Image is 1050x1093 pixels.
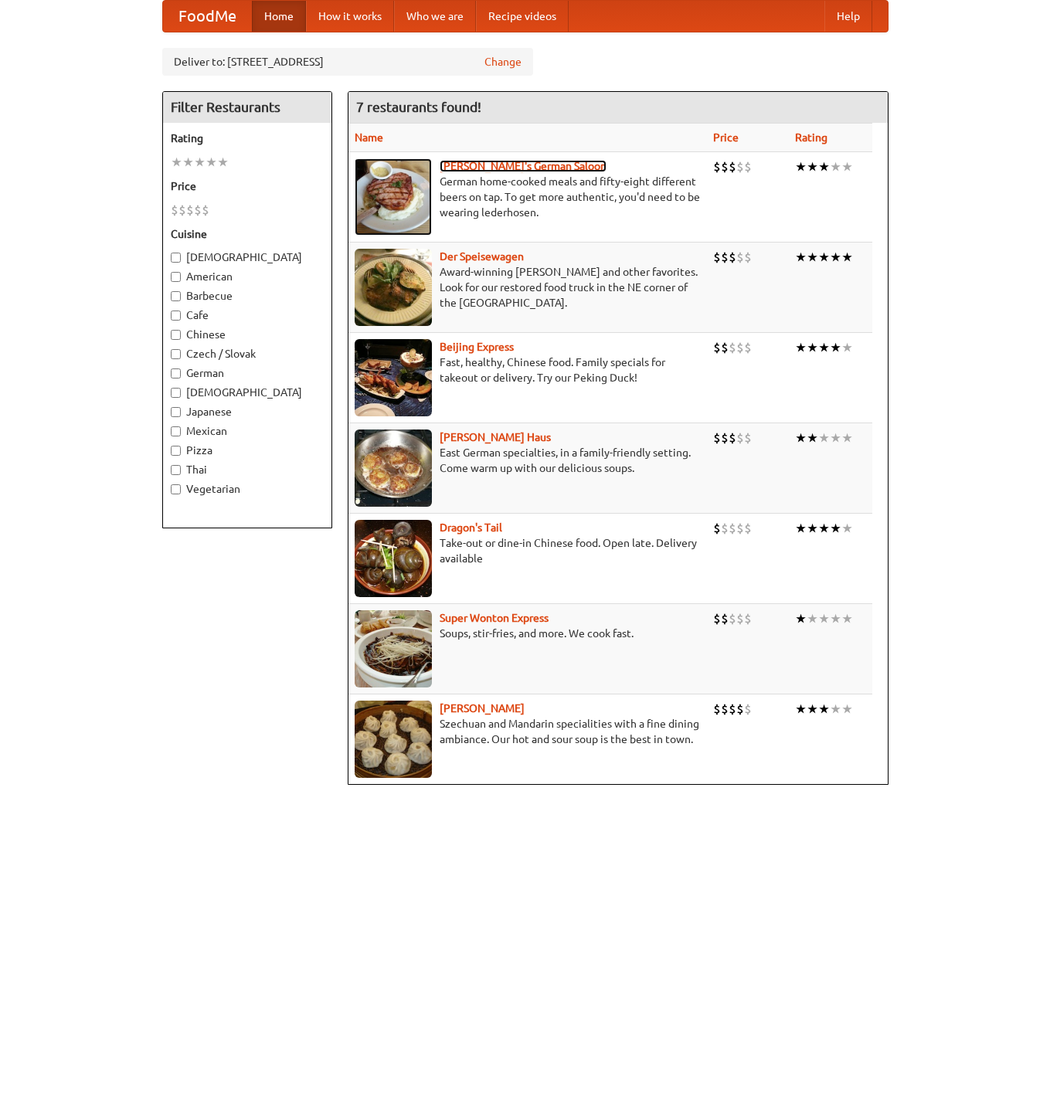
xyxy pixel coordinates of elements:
p: East German specialties, in a family-friendly setting. Come warm up with our delicious soups. [355,445,701,476]
img: esthers.jpg [355,158,432,236]
input: Thai [171,465,181,475]
li: ★ [830,429,841,446]
a: How it works [306,1,394,32]
b: [PERSON_NAME]'s German Saloon [440,160,607,172]
li: $ [744,701,752,718]
a: Der Speisewagen [440,250,524,263]
li: ★ [841,520,853,537]
li: $ [202,202,209,219]
b: [PERSON_NAME] Haus [440,431,551,443]
li: ★ [830,158,841,175]
li: $ [729,701,736,718]
p: Award-winning [PERSON_NAME] and other favorites. Look for our restored food truck in the NE corne... [355,264,701,311]
input: [DEMOGRAPHIC_DATA] [171,253,181,263]
li: $ [729,249,736,266]
p: Take-out or dine-in Chinese food. Open late. Delivery available [355,535,701,566]
label: [DEMOGRAPHIC_DATA] [171,249,324,265]
label: American [171,269,324,284]
input: Chinese [171,330,181,340]
li: ★ [795,520,807,537]
input: Japanese [171,407,181,417]
li: $ [744,158,752,175]
label: Barbecue [171,288,324,304]
input: Mexican [171,426,181,436]
li: ★ [841,429,853,446]
a: [PERSON_NAME] [440,702,525,715]
label: German [171,365,324,381]
li: $ [171,202,178,219]
p: Szechuan and Mandarin specialities with a fine dining ambiance. Our hot and sour soup is the best... [355,716,701,747]
li: $ [721,610,729,627]
a: Who we are [394,1,476,32]
img: kohlhaus.jpg [355,429,432,507]
a: Help [824,1,872,32]
label: Japanese [171,404,324,419]
li: $ [194,202,202,219]
li: $ [721,701,729,718]
li: $ [736,520,744,537]
a: Super Wonton Express [440,612,549,624]
label: Vegetarian [171,481,324,497]
li: $ [186,202,194,219]
li: $ [713,429,721,446]
li: ★ [795,249,807,266]
li: ★ [807,429,818,446]
li: $ [736,158,744,175]
a: Dragon's Tail [440,521,502,534]
li: ★ [830,339,841,356]
li: $ [721,520,729,537]
input: Czech / Slovak [171,349,181,359]
li: $ [729,429,736,446]
li: $ [729,339,736,356]
li: ★ [830,701,841,718]
a: Change [484,54,522,70]
li: ★ [795,701,807,718]
li: ★ [206,154,217,171]
a: Price [713,131,739,144]
li: ★ [795,610,807,627]
p: German home-cooked meals and fifty-eight different beers on tap. To get more authentic, you'd nee... [355,174,701,220]
li: ★ [841,249,853,266]
li: $ [736,701,744,718]
li: ★ [818,610,830,627]
li: ★ [807,249,818,266]
input: Vegetarian [171,484,181,494]
img: speisewagen.jpg [355,249,432,326]
b: Beijing Express [440,341,514,353]
li: $ [721,429,729,446]
li: $ [744,520,752,537]
input: [DEMOGRAPHIC_DATA] [171,388,181,398]
p: Fast, healthy, Chinese food. Family specials for takeout or delivery. Try our Peking Duck! [355,355,701,385]
label: [DEMOGRAPHIC_DATA] [171,385,324,400]
li: ★ [795,158,807,175]
li: ★ [841,610,853,627]
img: shandong.jpg [355,701,432,778]
li: ★ [841,339,853,356]
li: $ [744,249,752,266]
h5: Cuisine [171,226,324,242]
li: ★ [818,520,830,537]
li: ★ [795,429,807,446]
li: ★ [807,158,818,175]
ng-pluralize: 7 restaurants found! [356,100,481,114]
img: dragon.jpg [355,520,432,597]
li: ★ [830,249,841,266]
li: ★ [818,701,830,718]
li: $ [713,339,721,356]
label: Cafe [171,307,324,323]
li: $ [713,610,721,627]
li: ★ [830,610,841,627]
li: $ [736,610,744,627]
li: $ [721,158,729,175]
h5: Price [171,178,324,194]
h5: Rating [171,131,324,146]
label: Thai [171,462,324,477]
a: Home [252,1,306,32]
li: $ [736,249,744,266]
label: Chinese [171,327,324,342]
a: FoodMe [163,1,252,32]
li: ★ [818,429,830,446]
